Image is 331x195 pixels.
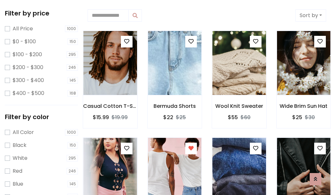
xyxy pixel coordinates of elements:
label: All Color [13,128,34,136]
span: 145 [68,181,78,187]
del: $19.99 [112,114,128,121]
h6: Bermuda Shorts [148,103,202,109]
label: White [13,154,27,162]
h5: Filter by price [5,9,78,17]
span: 150 [68,38,78,45]
label: Black [13,141,27,149]
label: $400 - $500 [13,89,44,97]
span: 1000 [65,129,78,136]
label: $200 - $300 [13,64,43,71]
del: $60 [240,114,251,121]
span: 1000 [65,26,78,32]
label: $0 - $100 [13,38,36,46]
label: $100 - $200 [13,51,42,58]
span: 168 [68,90,78,97]
label: Blue [13,180,23,188]
button: Sort by [295,9,326,22]
del: $25 [176,114,186,121]
label: $300 - $400 [13,77,44,84]
del: $30 [305,114,315,121]
h6: $22 [163,114,173,120]
h6: Wool Knit Sweater [212,103,266,109]
h5: Filter by color [5,113,78,121]
span: 145 [68,77,78,84]
span: 246 [67,168,78,174]
span: 150 [68,142,78,149]
label: All Price [13,25,33,33]
span: 246 [67,64,78,71]
h6: $15.99 [93,114,109,120]
h6: Casual Cotton T-Shirt [83,103,137,109]
span: 295 [67,155,78,161]
h6: $55 [228,114,238,120]
h6: Wide Brim Sun Hat [277,103,331,109]
h6: $25 [292,114,302,120]
label: Red [13,167,22,175]
span: 295 [67,51,78,58]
